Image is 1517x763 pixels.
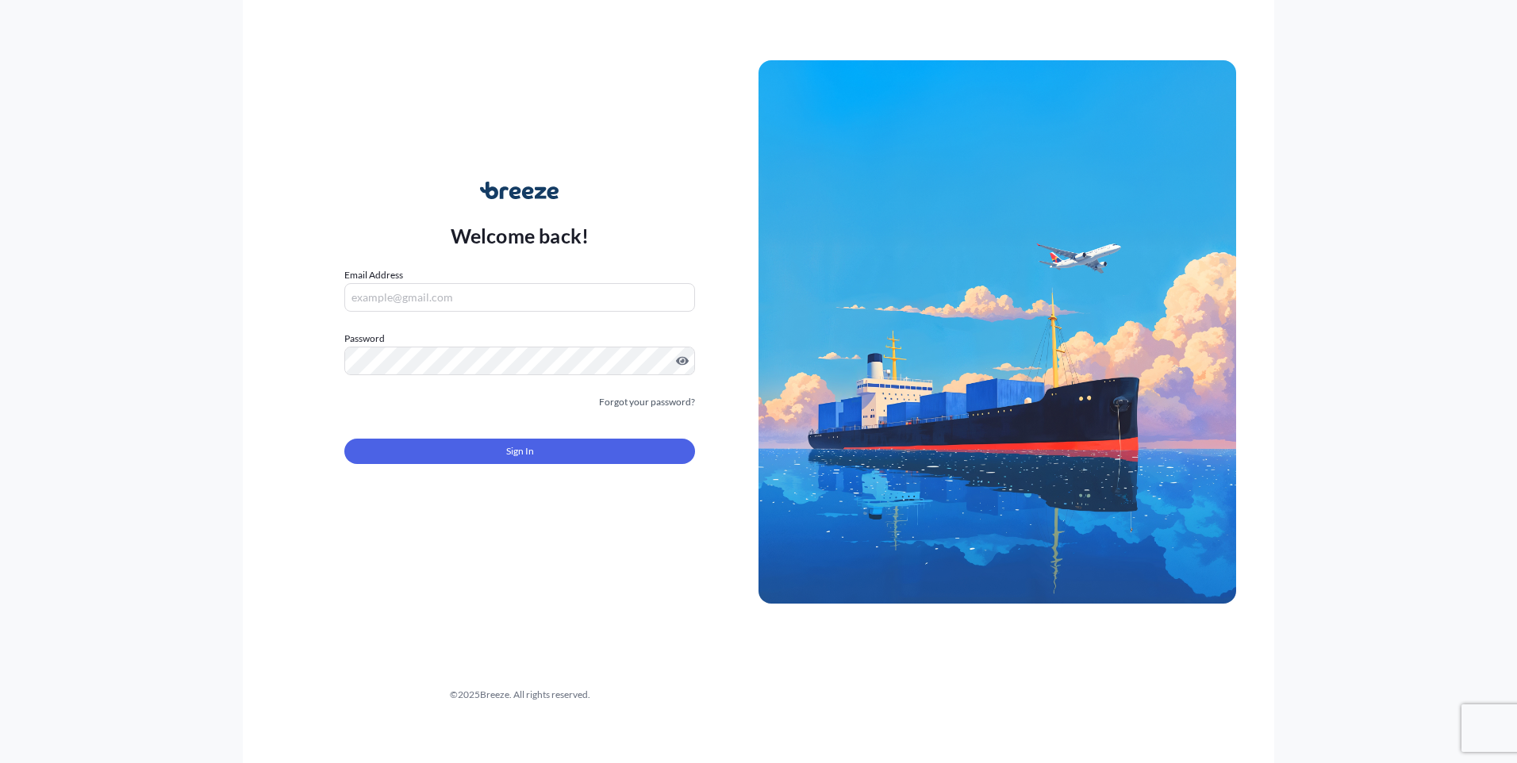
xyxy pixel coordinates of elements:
[344,439,695,464] button: Sign In
[599,394,695,410] a: Forgot your password?
[344,267,403,283] label: Email Address
[344,283,695,312] input: example@gmail.com
[344,331,695,347] label: Password
[281,687,758,703] div: © 2025 Breeze. All rights reserved.
[676,355,689,367] button: Show password
[451,223,590,248] p: Welcome back!
[758,60,1236,603] img: Ship illustration
[506,443,534,459] span: Sign In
